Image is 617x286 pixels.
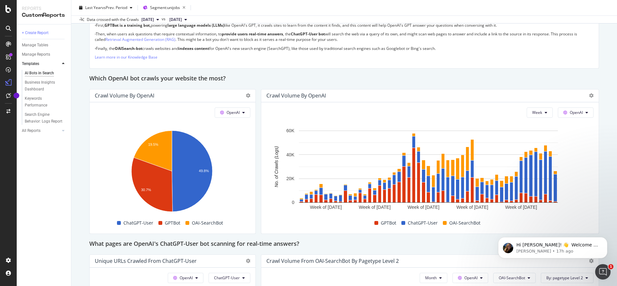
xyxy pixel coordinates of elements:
[22,60,60,67] a: Templates
[25,70,54,77] div: AI Bots in Search
[140,3,188,13] button: Segment:unijobs
[178,46,209,51] strong: indexes content
[408,219,438,227] span: ChatGPT-User
[25,111,67,125] a: Search Engine Behavior: Logs Report
[222,31,283,37] strong: provide users real-time answers
[28,25,111,31] p: Message from Laura, sent 17h ago
[493,273,536,283] button: OAI-SearchBot
[150,5,180,10] span: Segment: unijobs
[532,110,542,115] span: Week
[570,110,583,115] span: OpenAI
[527,107,553,118] button: Week
[266,258,399,264] div: Crawl Volume from OAI-SearchBot by pagetype Level 2
[89,239,599,249] div: What pages are OpenAI's ChatGPT-User bot scanning for real-time answers?
[420,273,447,283] button: Month
[89,239,299,249] h2: What pages are OpenAI's ChatGPT-User bot scanning for real-time answers?
[25,79,62,93] div: Business Insights Dashboard
[139,16,162,23] button: [DATE]
[22,30,67,36] a: + Create Report
[595,264,611,280] iframe: Intercom live chat
[192,219,223,227] span: OAI-SearchBot
[310,205,342,210] text: Week of [DATE]
[22,127,60,134] a: All Reports
[499,275,525,281] span: OAI-SearchBot
[266,92,326,99] div: Crawl Volume by OpenAI
[13,93,19,98] div: Tooltip anchor
[87,17,139,23] div: Data crossed with the Crawls
[286,176,295,181] text: 20K
[105,37,175,42] a: Retrieval Augmented Generation (RAG)
[89,74,599,84] div: Which OpenAI bot crawls your website the most?
[180,275,193,281] span: OpenAI
[214,275,240,281] span: ChatGPT-User
[25,70,67,77] a: AI Bots in Search
[452,273,488,283] button: OpenAI
[25,95,67,109] a: Keywords Performance
[266,127,590,217] svg: A chart.
[25,95,61,109] div: Keywords Performance
[104,23,151,28] strong: GPTBot is a training bot,
[141,17,154,23] span: 2025 Sep. 26th
[215,107,250,118] button: OpenAI
[95,92,154,99] div: Crawl Volume by OpenAI
[167,23,224,28] strong: large language models (LLMs)
[558,107,594,118] button: OpenAI
[95,31,96,37] strong: ·
[22,12,66,19] div: CustomReports
[274,146,279,187] text: No. of Crawls (Logs)
[286,152,295,157] text: 40K
[25,79,67,93] a: Business Insights Dashboard
[95,127,249,217] svg: A chart.
[381,219,396,227] span: GPTBot
[22,51,67,58] a: Manage Reports
[22,30,49,36] div: + Create Report
[148,143,158,146] text: 19.5%
[89,74,226,84] h2: Which OpenAI bot crawls your website the most?
[102,5,127,10] span: vs Prev. Period
[505,205,537,210] text: Week of [DATE]
[76,3,135,13] button: Last YearvsPrev. Period
[22,42,48,49] div: Manage Tables
[89,89,256,234] div: Crawl Volume by OpenAIOpenAIA chart.ChatGPT-UserGPTBotOAI-SearchBot
[359,205,390,210] text: Week of [DATE]
[546,275,583,281] span: By: pagetype Level 2
[22,51,50,58] div: Manage Reports
[22,42,67,49] a: Manage Tables
[22,60,39,67] div: Templates
[407,205,439,210] text: Week of [DATE]
[227,110,240,115] span: OpenAI
[291,31,325,37] strong: ChatGPT-User bot
[25,111,63,125] div: Search Engine Behavior: Logs Report
[261,89,599,234] div: Crawl Volume by OpenAIWeekOpenAIA chart.GPTBotChatGPT-UserOAI-SearchBot
[425,275,437,281] span: Month
[292,200,294,205] text: 0
[95,46,594,51] p: Finally, the crawls websites and for OpenAI's new search engine (SearchGPT), like those used by t...
[541,273,594,283] button: By: pagetype Level 2
[95,46,96,51] strong: ·
[167,16,190,23] button: [DATE]
[449,219,480,227] span: OAI-SearchBot
[123,219,153,227] span: ChatGPT-User
[95,23,96,28] strong: ·
[456,205,488,210] text: Week of [DATE]
[95,23,594,28] p: First, powering like OpenAI's GPT, it crawls sites to learn from the content it finds, and this c...
[464,275,478,281] span: OpenAI
[22,127,40,134] div: All Reports
[165,219,180,227] span: GPTBot
[28,19,111,56] span: Hi [PERSON_NAME]! 👋 Welcome to Botify chat support! Have a question? Reply to this message and ou...
[141,188,151,192] text: 30.7%
[115,46,142,51] strong: OAISearch-bot
[95,258,197,264] div: Unique URLs Crawled from ChatGPT-User
[488,224,617,269] iframe: Intercom notifications message
[286,128,295,133] text: 60K
[169,17,182,23] span: 2024 Sep. 27th
[209,273,250,283] button: ChatGPT-User
[162,16,167,22] span: vs
[608,264,613,269] span: 1
[85,5,102,10] span: Last Year
[95,54,157,60] a: Learn more in our Knowledge Base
